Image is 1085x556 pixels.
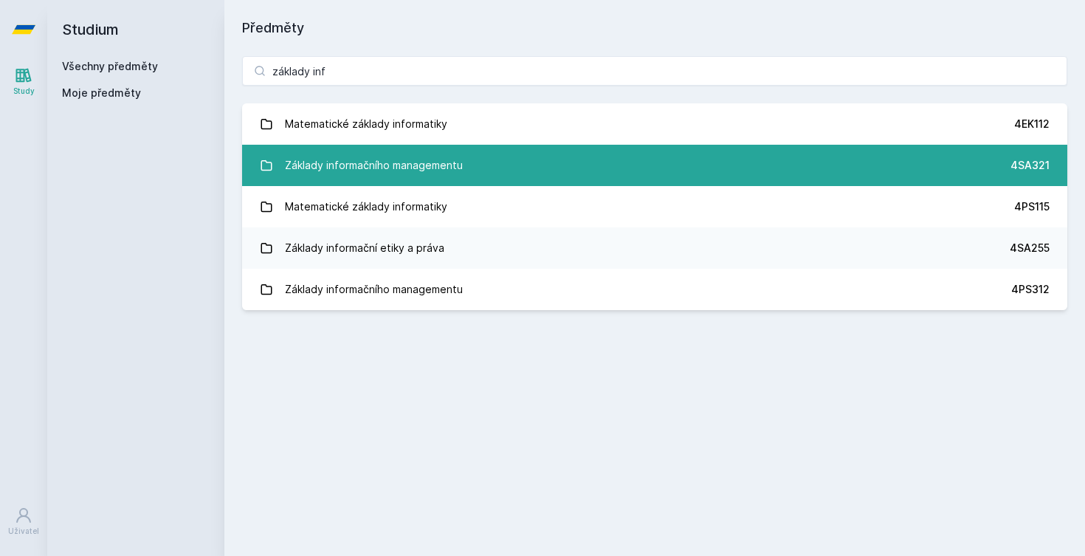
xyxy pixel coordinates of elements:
[62,86,141,100] span: Moje předměty
[242,145,1067,186] a: Základy informačního managementu 4SA321
[1014,199,1050,214] div: 4PS115
[1014,117,1050,131] div: 4EK112
[3,59,44,104] a: Study
[1010,158,1050,173] div: 4SA321
[3,499,44,544] a: Uživatel
[242,227,1067,269] a: Základy informační etiky a práva 4SA255
[62,60,158,72] a: Všechny předměty
[285,109,447,139] div: Matematické základy informatiky
[242,269,1067,310] a: Základy informačního managementu 4PS312
[285,233,444,263] div: Základy informační etiky a práva
[13,86,35,97] div: Study
[285,151,463,180] div: Základy informačního managementu
[242,186,1067,227] a: Matematické základy informatiky 4PS115
[242,103,1067,145] a: Matematické základy informatiky 4EK112
[1010,241,1050,255] div: 4SA255
[242,56,1067,86] input: Název nebo ident předmětu…
[1011,282,1050,297] div: 4PS312
[242,18,1067,38] h1: Předměty
[285,275,463,304] div: Základy informačního managementu
[8,526,39,537] div: Uživatel
[285,192,447,222] div: Matematické základy informatiky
